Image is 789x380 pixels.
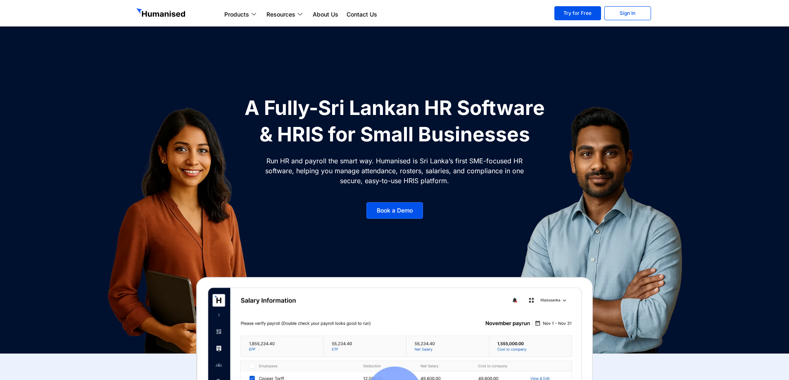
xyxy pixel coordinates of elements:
[309,10,342,19] a: About Us
[366,202,423,219] a: Book a Demo
[554,6,601,20] a: Try for Free
[377,208,413,213] span: Book a Demo
[342,10,381,19] a: Contact Us
[136,8,187,19] img: GetHumanised Logo
[262,10,309,19] a: Resources
[220,10,262,19] a: Products
[240,95,549,148] h1: A Fully-Sri Lankan HR Software & HRIS for Small Businesses
[604,6,651,20] a: Sign In
[264,156,525,186] p: Run HR and payroll the smart way. Humanised is Sri Lanka’s first SME-focused HR software, helping...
